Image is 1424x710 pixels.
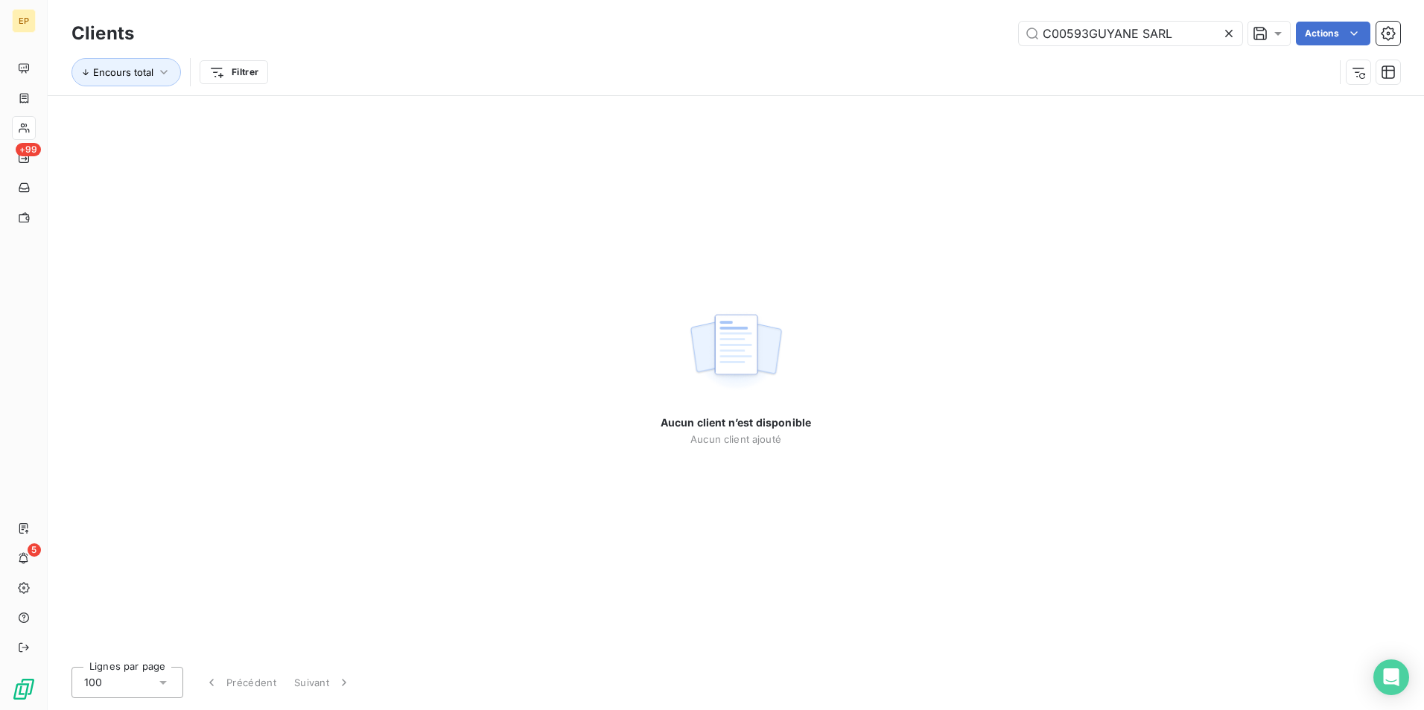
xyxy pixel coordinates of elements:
span: 5 [28,543,41,557]
input: Rechercher [1019,22,1242,45]
button: Filtrer [200,60,268,84]
button: Encours total [71,58,181,86]
button: Suivant [285,667,360,698]
img: empty state [688,306,783,398]
span: Aucun client n’est disponible [661,415,811,430]
span: 100 [84,675,102,690]
button: Précédent [195,667,285,698]
h3: Clients [71,20,134,47]
img: Logo LeanPay [12,677,36,701]
span: Encours total [93,66,153,78]
a: +99 [12,146,35,170]
span: Aucun client ajouté [690,433,781,445]
div: Open Intercom Messenger [1373,659,1409,695]
div: EP [12,9,36,33]
span: +99 [16,143,41,156]
button: Actions [1296,22,1370,45]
